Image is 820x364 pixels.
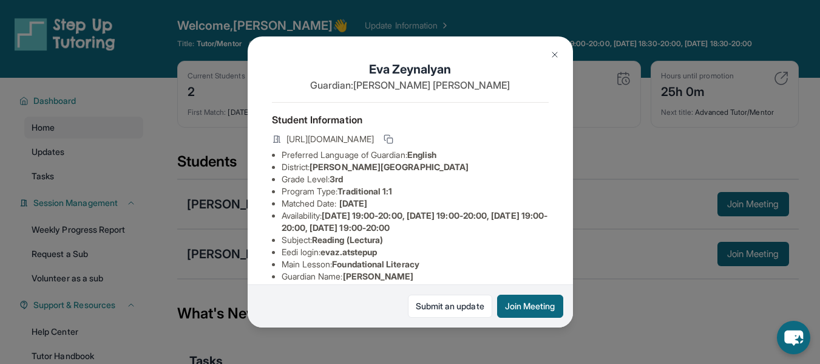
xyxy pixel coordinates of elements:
li: Eedi login : [282,246,549,258]
button: chat-button [777,321,810,354]
li: Preferred Language of Guardian: [282,149,549,161]
a: Submit an update [408,295,492,318]
span: English [407,149,437,160]
h4: Student Information [272,112,549,127]
span: Reading (Lectura) [312,235,383,245]
button: Join Meeting [497,295,563,318]
li: Availability: [282,210,549,234]
button: Copy link [381,132,396,146]
span: 3rd [330,174,343,184]
li: Program Type: [282,185,549,197]
p: Guardian: [PERSON_NAME] [PERSON_NAME] [272,78,549,92]
li: Matched Date: [282,197,549,210]
span: BUA9U5 [339,283,372,294]
span: Traditional 1:1 [337,186,392,196]
li: Guardian Name : [282,270,549,283]
span: [PERSON_NAME] [343,271,414,281]
img: Close Icon [550,50,560,60]
span: Foundational Literacy [332,259,419,269]
span: [PERSON_NAME][GEOGRAPHIC_DATA] [310,162,469,172]
h1: Eva Zeynalyan [272,61,549,78]
li: Grade Level: [282,173,549,185]
li: District: [282,161,549,173]
span: [URL][DOMAIN_NAME] [286,133,374,145]
li: Subject : [282,234,549,246]
span: [DATE] 19:00-20:00, [DATE] 19:00-20:00, [DATE] 19:00-20:00, [DATE] 19:00-20:00 [282,210,548,233]
li: Main Lesson : [282,258,549,270]
li: Tutoring Code : [282,283,549,295]
span: evaz.atstepup [320,247,377,257]
span: [DATE] [339,198,367,208]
